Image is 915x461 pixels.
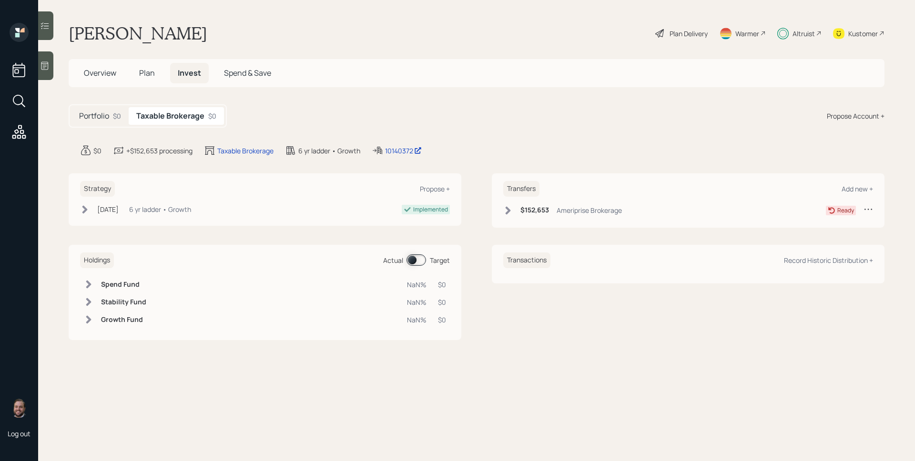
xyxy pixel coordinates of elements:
[784,256,873,265] div: Record Historic Distribution +
[438,280,446,290] div: $0
[80,252,114,268] h6: Holdings
[101,298,146,306] h6: Stability Fund
[793,29,815,39] div: Altruist
[10,399,29,418] img: james-distasi-headshot.png
[126,146,193,156] div: +$152,653 processing
[178,68,201,78] span: Invest
[217,146,274,156] div: Taxable Brokerage
[520,206,549,214] h6: $152,653
[407,280,427,290] div: NaN%
[8,429,30,438] div: Log out
[385,146,422,156] div: 10140372
[80,181,115,197] h6: Strategy
[136,111,204,120] h5: Taxable Brokerage
[848,29,878,39] div: Kustomer
[383,255,403,265] div: Actual
[837,206,854,215] div: Ready
[113,111,121,121] div: $0
[407,297,427,307] div: NaN%
[208,111,216,121] div: $0
[430,255,450,265] div: Target
[503,252,550,268] h6: Transactions
[84,68,116,78] span: Overview
[827,111,884,121] div: Propose Account +
[438,315,446,325] div: $0
[101,316,146,324] h6: Growth Fund
[503,181,539,197] h6: Transfers
[670,29,708,39] div: Plan Delivery
[407,315,427,325] div: NaN%
[557,205,622,215] div: Ameriprise Brokerage
[139,68,155,78] span: Plan
[413,205,448,214] div: Implemented
[129,204,191,214] div: 6 yr ladder • Growth
[93,146,102,156] div: $0
[842,184,873,193] div: Add new +
[420,184,450,193] div: Propose +
[79,111,109,120] h5: Portfolio
[101,281,146,289] h6: Spend Fund
[298,146,360,156] div: 6 yr ladder • Growth
[735,29,759,39] div: Warmer
[69,23,207,44] h1: [PERSON_NAME]
[438,297,446,307] div: $0
[97,204,119,214] div: [DATE]
[224,68,271,78] span: Spend & Save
